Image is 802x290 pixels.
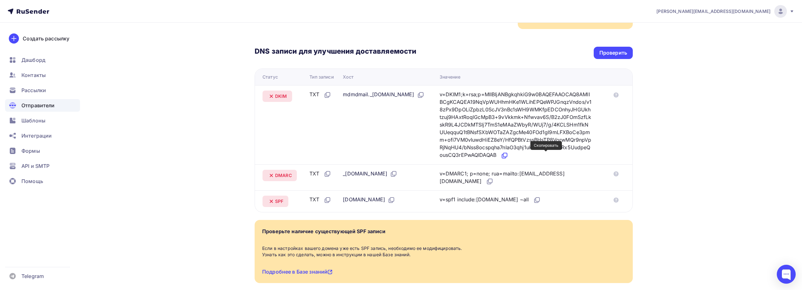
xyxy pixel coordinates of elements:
div: Значение [440,74,460,80]
a: Шаблоны [5,114,80,127]
div: v=DKIM1;k=rsa;p=MIIBIjANBgkqhkiG9w0BAQEFAAOCAQ8AMIIBCgKCAQEA19NqVpWUHhmHKe1WLihEPQeWPJGnqzVndos/v... [440,91,592,159]
a: Рассылки [5,84,80,97]
span: Помощь [21,177,43,185]
a: Дашборд [5,54,80,66]
div: Статус [263,74,278,80]
span: [PERSON_NAME][EMAIL_ADDRESS][DOMAIN_NAME] [656,8,770,15]
span: DMARC [275,172,292,179]
a: Подробнее в Базе знаний [262,269,332,275]
div: TXT [309,91,331,99]
a: Отправители [5,99,80,112]
a: Формы [5,145,80,157]
div: Создать рассылку [23,35,69,42]
div: Если в настройках вашего домена уже есть SPF запись, необходимо ее модифицировать. Узнать как это... [262,245,625,258]
div: _[DOMAIN_NAME] [343,170,397,178]
span: DKIM [275,93,287,99]
div: TXT [309,196,331,204]
a: [PERSON_NAME][EMAIL_ADDRESS][DOMAIN_NAME] [656,5,794,18]
div: v=spf1 include:[DOMAIN_NAME] ~all [440,196,541,204]
span: Рассылки [21,86,46,94]
span: Шаблоны [21,117,45,124]
span: Интеграции [21,132,52,139]
span: Отправители [21,102,55,109]
a: Контакты [5,69,80,81]
div: Проверьте наличие существующей SPF записи [262,228,385,235]
div: [DOMAIN_NAME] [343,196,395,204]
div: TXT [309,170,331,178]
span: Формы [21,147,40,155]
div: v=DMARC1; p=none; rua=mailto:[EMAIL_ADDRESS][DOMAIN_NAME] [440,170,592,186]
span: SPF [275,198,283,204]
span: Дашборд [21,56,45,64]
span: Telegram [21,272,44,280]
h3: DNS записи для улучшения доставляемости [255,47,416,57]
span: API и SMTP [21,162,49,170]
div: Тип записи [309,74,333,80]
div: mdmdmail._[DOMAIN_NAME] [343,91,424,99]
span: Контакты [21,71,46,79]
div: Проверить [599,49,627,56]
div: Хост [343,74,354,80]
